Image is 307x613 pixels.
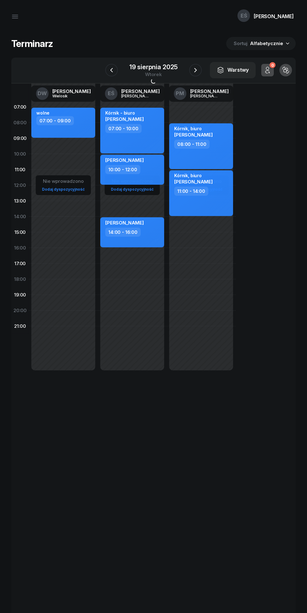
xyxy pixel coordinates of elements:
[210,62,256,78] button: Warstwy
[36,116,74,125] div: 07:00 - 09:00
[38,91,47,96] span: DW
[31,85,96,102] a: DW[PERSON_NAME]Wielosik
[11,240,29,256] div: 16:00
[254,14,294,19] div: [PERSON_NAME]
[174,187,208,196] div: 11:00 - 14:00
[108,186,156,193] a: Dodaj dyspozycyjność
[11,271,29,287] div: 18:00
[174,173,213,178] div: Kórnik, biuro
[105,220,144,226] span: [PERSON_NAME]
[108,91,114,96] span: EŚ
[105,157,144,163] span: [PERSON_NAME]
[52,89,91,94] div: [PERSON_NAME]
[169,85,234,102] a: PM[PERSON_NAME][PERSON_NAME]
[39,177,87,185] div: Nie wprowadzono
[129,72,178,77] div: wtorek
[121,94,151,98] div: [PERSON_NAME]
[176,91,184,96] span: PM
[11,146,29,162] div: 10:00
[105,116,144,122] span: [PERSON_NAME]
[11,131,29,146] div: 09:00
[105,124,142,133] div: 07:00 - 10:00
[11,115,29,131] div: 08:00
[11,224,29,240] div: 15:00
[11,38,53,49] h1: Terminarz
[250,40,283,46] span: Alfabetycznie
[11,303,29,318] div: 20:00
[100,85,165,102] a: EŚ[PERSON_NAME][PERSON_NAME]
[52,94,82,98] div: Wielosik
[11,162,29,178] div: 11:00
[174,126,213,131] div: Kórnik, biuro
[11,318,29,334] div: 21:00
[174,179,213,185] span: [PERSON_NAME]
[190,94,220,98] div: [PERSON_NAME]
[11,287,29,303] div: 19:00
[11,209,29,224] div: 14:00
[217,66,249,74] div: Warstwy
[129,64,178,70] div: 19 sierpnia 2025
[36,110,49,116] div: wolne
[234,39,249,48] span: Sortuj
[11,99,29,115] div: 07:00
[39,176,87,194] button: Nie wprowadzonoDodaj dyspozycyjność
[11,193,29,209] div: 13:00
[11,256,29,271] div: 17:00
[11,178,29,193] div: 12:00
[105,228,141,237] div: 14:00 - 16:00
[269,62,275,68] div: 0
[190,89,229,94] div: [PERSON_NAME]
[121,89,160,94] div: [PERSON_NAME]
[105,110,144,116] div: Kórnik - biuro
[39,186,87,193] a: Dodaj dyspozycyjność
[174,140,210,149] div: 08:00 - 11:00
[261,64,274,76] button: 0
[226,37,296,50] button: Sortuj Alfabetycznie
[174,132,213,138] span: [PERSON_NAME]
[241,13,247,18] span: EŚ
[105,165,140,174] div: 10:00 - 12:00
